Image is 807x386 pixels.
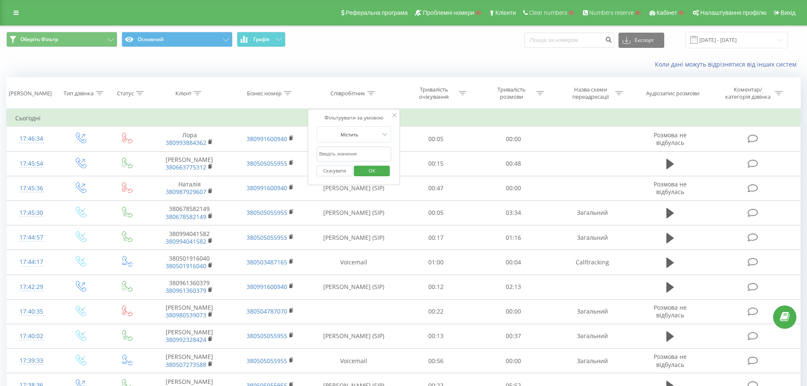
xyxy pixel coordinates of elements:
td: 00:04 [475,250,552,275]
span: Налаштування профілю [700,9,766,16]
td: [PERSON_NAME] [149,299,230,324]
td: [PERSON_NAME] (SIP) [311,176,397,200]
span: Numbers reserve [589,9,634,16]
a: 380961360379 [166,286,206,294]
td: [PERSON_NAME] (SIP) [311,200,397,225]
td: 00:00 [475,176,552,200]
div: Назва схеми переадресації [568,86,613,100]
td: 00:00 [475,349,552,373]
div: 17:42:29 [15,279,48,295]
span: Вихід [781,9,796,16]
button: Оберіть Фільтр [6,32,117,47]
div: Фільтрувати за умовою [316,114,391,122]
td: 00:00 [475,127,552,151]
a: 380503487165 [247,258,287,266]
td: 00:47 [397,176,475,200]
div: [PERSON_NAME] [9,90,52,97]
span: Clear numbers [529,9,567,16]
span: Оберіть Фільтр [20,36,58,43]
td: 03:34 [475,200,552,225]
td: Загальний [552,200,632,225]
td: Лора [149,127,230,151]
input: Пошук за номером [524,33,614,48]
input: Введіть значення [316,147,391,161]
a: 380505055955 [247,357,287,365]
a: 380991600940 [247,184,287,192]
a: 380987929607 [166,188,206,196]
div: Коментар/категорія дзвінка [723,86,773,100]
td: Загальний [552,225,632,250]
td: Voicemail [311,250,397,275]
button: Основний [122,32,233,47]
td: 380501916040 [149,250,230,275]
div: Тривалість розмови [489,86,534,100]
a: 380992328424 [166,336,206,344]
div: Бізнес номер [247,90,282,97]
div: 17:40:02 [15,328,48,344]
div: Співробітник [330,90,365,97]
td: 00:15 [397,151,475,176]
td: 01:00 [397,250,475,275]
td: 00:56 [397,349,475,373]
a: 380505055955 [247,332,287,340]
a: 380663775312 [166,163,206,171]
a: 380505055955 [247,233,287,242]
td: [PERSON_NAME] (SIP) [311,324,397,348]
a: 380993884362 [166,139,206,147]
span: Розмова не відбулась [654,131,687,147]
td: Voicemail [311,349,397,373]
div: Аудіозапис розмови [646,90,699,97]
button: Експорт [618,33,664,48]
td: 00:05 [397,127,475,151]
td: [PERSON_NAME] (SIP) [311,275,397,299]
td: 00:17 [397,225,475,250]
td: [PERSON_NAME] [149,349,230,373]
div: 17:44:17 [15,254,48,270]
button: OK [354,166,390,176]
div: Клієнт [175,90,191,97]
td: 00:13 [397,324,475,348]
td: 00:22 [397,299,475,324]
td: 00:05 [397,200,475,225]
td: [PERSON_NAME] [149,324,230,348]
td: 02:13 [475,275,552,299]
td: 00:48 [475,151,552,176]
td: 380994041582 [149,225,230,250]
td: 380961360379 [149,275,230,299]
div: 17:45:30 [15,205,48,221]
a: 380505055955 [247,159,287,167]
span: Графік [253,36,270,42]
span: Кабінет [657,9,677,16]
a: 380505055955 [247,208,287,217]
td: Наталія [149,176,230,200]
a: 380991600940 [247,283,287,291]
span: Клієнти [495,9,516,16]
button: Графік [237,32,286,47]
span: Розмова не відбулась [654,180,687,196]
a: 380501916040 [166,262,206,270]
div: Статус [117,90,134,97]
div: 17:39:33 [15,353,48,369]
div: Тривалість очікування [411,86,457,100]
div: 17:45:36 [15,180,48,197]
td: Сьогодні [7,110,801,127]
div: 17:40:35 [15,303,48,320]
a: 380991600940 [247,135,287,143]
a: 380678582149 [166,213,206,221]
span: Розмова не відбулась [654,353,687,368]
span: OK [360,164,384,177]
td: 380678582149 [149,200,230,225]
span: Проблемні номери [423,9,474,16]
td: [PERSON_NAME] [149,151,230,176]
td: Calltracking [552,250,632,275]
td: Загальний [552,324,632,348]
span: Реферальна програма [346,9,408,16]
a: 380994041582 [166,237,206,245]
span: Розмова не відбулась [654,303,687,319]
td: [PERSON_NAME] (SIP) [311,225,397,250]
a: 380980539073 [166,311,206,319]
td: 00:00 [475,299,552,324]
a: Коли дані можуть відрізнятися вiд інших систем [655,60,801,68]
td: 01:16 [475,225,552,250]
div: Тип дзвінка [64,90,94,97]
